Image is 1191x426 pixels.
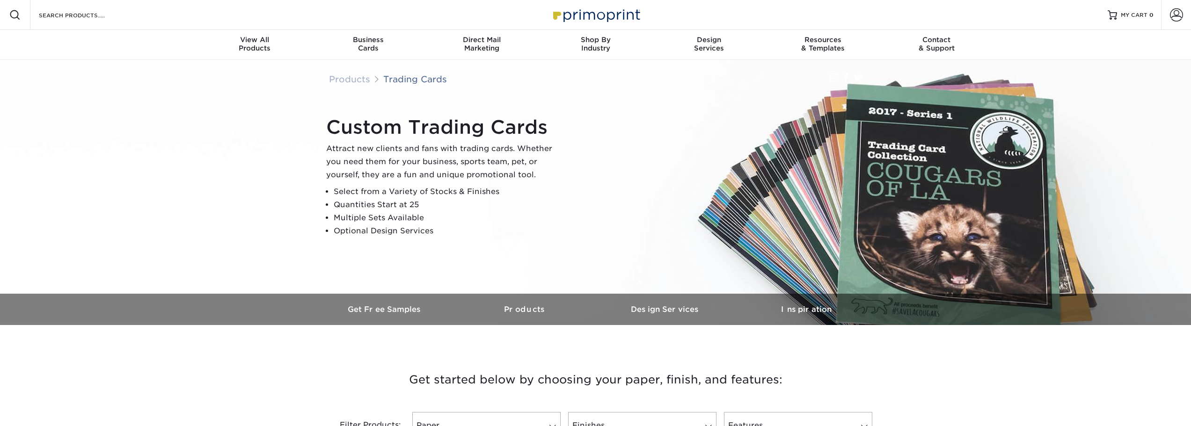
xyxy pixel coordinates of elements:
h3: Design Services [596,305,736,314]
span: Design [652,36,766,44]
a: Direct MailMarketing [425,30,539,60]
a: Shop ByIndustry [539,30,652,60]
h3: Get started below by choosing your paper, finish, and features: [322,359,870,401]
a: Products [329,74,370,84]
a: DesignServices [652,30,766,60]
div: Cards [311,36,425,52]
div: & Support [880,36,994,52]
span: Business [311,36,425,44]
h3: Inspiration [736,305,877,314]
a: Trading Cards [383,74,447,84]
img: Primoprint [549,5,643,25]
a: Inspiration [736,294,877,325]
h1: Custom Trading Cards [326,116,560,138]
a: View AllProducts [198,30,312,60]
div: Services [652,36,766,52]
a: Contact& Support [880,30,994,60]
div: Products [198,36,312,52]
p: Attract new clients and fans with trading cards. Whether you need them for your business, sports ... [326,142,560,181]
span: View All [198,36,312,44]
a: Resources& Templates [766,30,880,60]
h3: Products [455,305,596,314]
a: BusinessCards [311,30,425,60]
li: Quantities Start at 25 [334,198,560,211]
a: Products [455,294,596,325]
span: Resources [766,36,880,44]
div: Industry [539,36,652,52]
div: Marketing [425,36,539,52]
li: Optional Design Services [334,224,560,238]
li: Multiple Sets Available [334,211,560,224]
input: SEARCH PRODUCTS..... [38,9,129,21]
span: MY CART [1121,11,1147,19]
li: Select from a Variety of Stocks & Finishes [334,185,560,198]
span: Contact [880,36,994,44]
span: Direct Mail [425,36,539,44]
div: & Templates [766,36,880,52]
span: Shop By [539,36,652,44]
h3: Get Free Samples [315,305,455,314]
span: 0 [1149,12,1154,18]
a: Get Free Samples [315,294,455,325]
a: Design Services [596,294,736,325]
